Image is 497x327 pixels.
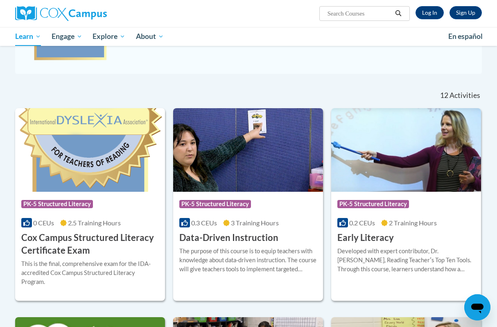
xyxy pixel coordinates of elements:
[15,108,165,192] img: Course Logo
[10,27,46,46] a: Learn
[21,232,159,257] h3: Cox Campus Structured Literacy Certificate Exam
[15,6,163,21] a: Cox Campus
[450,91,480,100] span: Activities
[131,27,169,46] a: About
[231,219,279,227] span: 3 Training Hours
[15,32,41,41] span: Learn
[93,32,125,41] span: Explore
[331,108,481,301] a: Course LogoPK-5 Structured Literacy0.2 CEUs2 Training Hours Early LiteracyDeveloped with expert c...
[33,219,54,227] span: 0 CEUs
[337,200,409,208] span: PK-5 Structured Literacy
[179,200,251,208] span: PK-5 Structured Literacy
[136,32,164,41] span: About
[68,219,121,227] span: 2.5 Training Hours
[173,108,323,301] a: Course LogoPK-5 Structured Literacy0.3 CEUs3 Training Hours Data-Driven InstructionThe purpose of...
[179,247,317,274] div: The purpose of this course is to equip teachers with knowledge about data-driven instruction. The...
[21,259,159,286] div: This is the final, comprehensive exam for the IDA-accredited Cox Campus Structured Literacy Program.
[191,219,217,227] span: 0.3 CEUs
[450,6,482,19] a: Register
[52,32,82,41] span: Engage
[337,247,475,274] div: Developed with expert contributor, Dr. [PERSON_NAME], Reading Teacherʹs Top Ten Tools. Through th...
[464,294,490,320] iframe: Button to launch messaging window
[9,27,488,46] div: Main menu
[416,6,444,19] a: Log In
[179,232,278,244] h3: Data-Driven Instruction
[440,91,448,100] span: 12
[331,108,481,192] img: Course Logo
[349,219,375,227] span: 0.2 CEUs
[173,108,323,192] img: Course Logo
[21,200,93,208] span: PK-5 Structured Literacy
[46,27,88,46] a: Engage
[448,32,483,41] span: En español
[337,232,394,244] h3: Early Literacy
[389,219,437,227] span: 2 Training Hours
[443,28,488,45] a: En español
[392,9,404,18] button: Search
[15,108,165,301] a: Course LogoPK-5 Structured Literacy0 CEUs2.5 Training Hours Cox Campus Structured Literacy Certif...
[327,9,392,18] input: Search Courses
[87,27,131,46] a: Explore
[15,6,107,21] img: Cox Campus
